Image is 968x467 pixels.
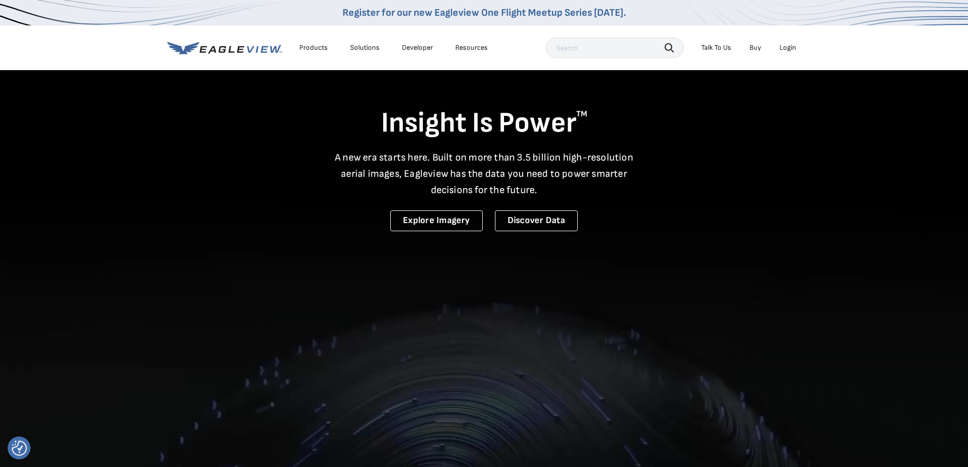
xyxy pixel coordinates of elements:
a: Developer [402,43,433,52]
div: Solutions [350,43,380,52]
h1: Insight Is Power [167,106,801,141]
div: Login [779,43,796,52]
p: A new era starts here. Built on more than 3.5 billion high-resolution aerial images, Eagleview ha... [329,149,640,198]
a: Register for our new Eagleview One Flight Meetup Series [DATE]. [342,7,626,19]
img: Revisit consent button [12,441,27,456]
div: Talk To Us [701,43,731,52]
div: Products [299,43,328,52]
a: Explore Imagery [390,210,483,231]
div: Resources [455,43,488,52]
a: Discover Data [495,210,578,231]
a: Buy [750,43,761,52]
sup: TM [576,109,587,119]
button: Consent Preferences [12,441,27,456]
input: Search [546,38,684,58]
